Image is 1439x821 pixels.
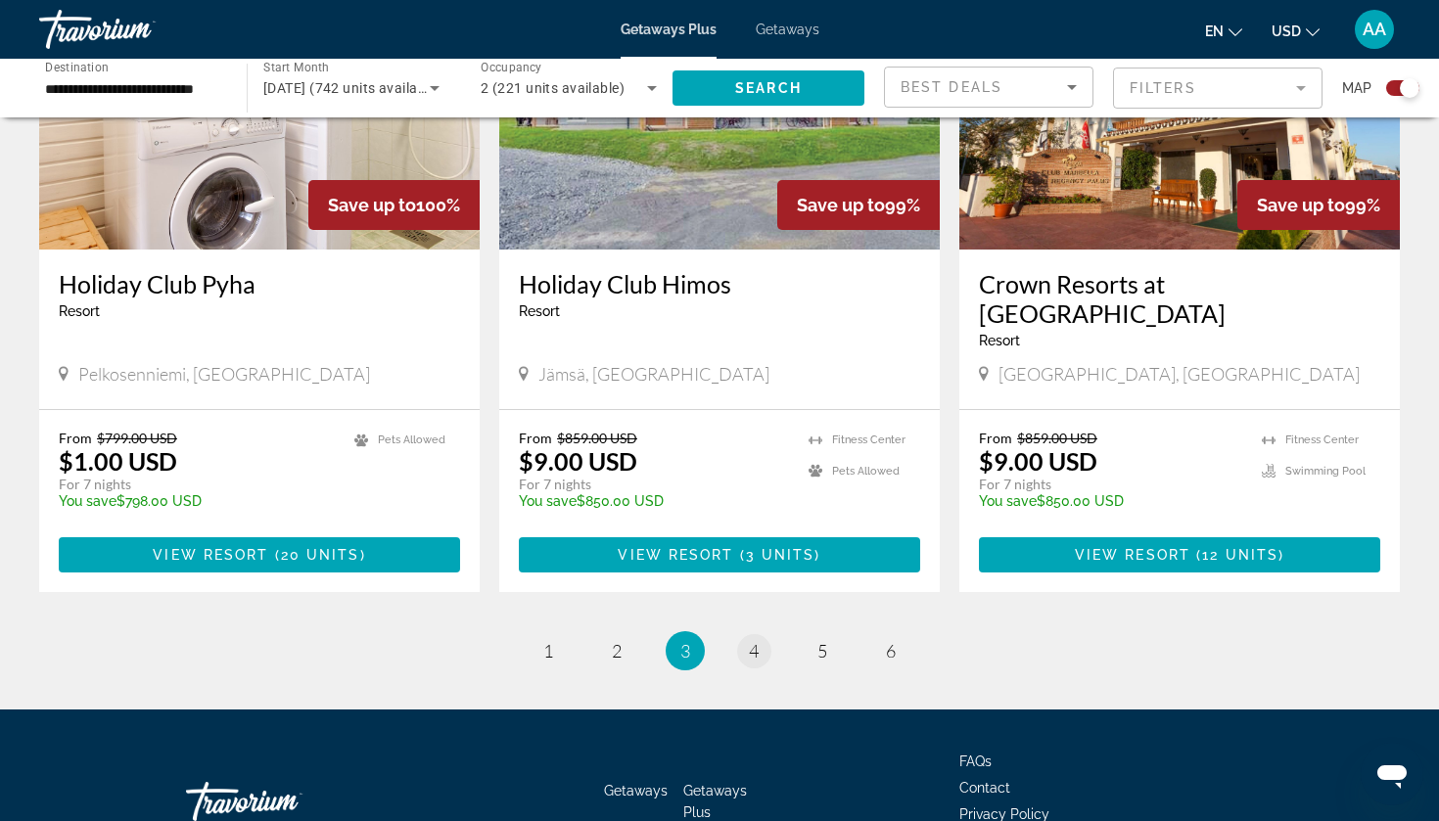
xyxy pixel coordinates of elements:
[959,753,992,769] a: FAQs
[519,493,789,509] p: $850.00 USD
[519,446,637,476] p: $9.00 USD
[1272,23,1301,39] span: USD
[59,446,177,476] p: $1.00 USD
[519,537,920,572] button: View Resort(3 units)
[281,547,360,563] span: 20 units
[557,430,637,446] span: $859.00 USD
[268,547,365,563] span: ( )
[1285,433,1359,446] span: Fitness Center
[519,493,577,509] span: You save
[519,476,789,493] p: For 7 nights
[1113,67,1323,110] button: Filter
[680,640,690,661] span: 3
[1363,20,1386,39] span: AA
[481,61,542,74] span: Occupancy
[979,537,1380,572] button: View Resort(12 units)
[901,79,1002,95] span: Best Deals
[734,547,821,563] span: ( )
[97,430,177,446] span: $799.00 USD
[59,269,460,298] a: Holiday Club Pyha
[683,783,747,820] a: Getaways Plus
[39,4,235,55] a: Travorium
[538,363,769,385] span: Jämsä, [GEOGRAPHIC_DATA]
[1285,465,1366,478] span: Swimming Pool
[543,640,553,661] span: 1
[45,60,109,73] span: Destination
[481,80,625,96] span: 2 (221 units available)
[328,195,416,215] span: Save up to
[979,430,1012,446] span: From
[59,303,100,319] span: Resort
[378,433,445,446] span: Pets Allowed
[59,537,460,572] button: View Resort(20 units)
[1017,430,1097,446] span: $859.00 USD
[59,430,92,446] span: From
[1075,547,1190,563] span: View Resort
[817,640,827,661] span: 5
[1202,547,1278,563] span: 12 units
[1272,17,1320,45] button: Change currency
[59,493,335,509] p: $798.00 USD
[979,493,1037,509] span: You save
[979,476,1242,493] p: For 7 nights
[308,180,480,230] div: 100%
[797,195,885,215] span: Save up to
[519,430,552,446] span: From
[519,303,560,319] span: Resort
[886,640,896,661] span: 6
[1237,180,1400,230] div: 99%
[1349,9,1400,50] button: User Menu
[519,269,920,298] a: Holiday Club Himos
[621,22,717,37] a: Getaways Plus
[979,269,1380,328] a: Crown Resorts at [GEOGRAPHIC_DATA]
[756,22,819,37] a: Getaways
[1205,17,1242,45] button: Change language
[604,783,668,798] a: Getaways
[1205,23,1224,39] span: en
[735,80,802,96] span: Search
[39,631,1400,670] nav: Pagination
[78,363,370,385] span: Pelkosenniemi, [GEOGRAPHIC_DATA]
[263,61,329,74] span: Start Month
[998,363,1360,385] span: [GEOGRAPHIC_DATA], [GEOGRAPHIC_DATA]
[746,547,815,563] span: 3 units
[979,446,1097,476] p: $9.00 USD
[749,640,759,661] span: 4
[673,70,864,106] button: Search
[1190,547,1284,563] span: ( )
[153,547,268,563] span: View Resort
[1257,195,1345,215] span: Save up to
[1342,74,1371,102] span: Map
[832,433,905,446] span: Fitness Center
[959,780,1010,796] a: Contact
[59,493,116,509] span: You save
[832,465,900,478] span: Pets Allowed
[901,75,1077,99] mat-select: Sort by
[1361,743,1423,805] iframe: Кнопка запуска окна обмена сообщениями
[777,180,940,230] div: 99%
[618,547,733,563] span: View Resort
[59,476,335,493] p: For 7 nights
[612,640,622,661] span: 2
[979,333,1020,348] span: Resort
[979,493,1242,509] p: $850.00 USD
[263,80,441,96] span: [DATE] (742 units available)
